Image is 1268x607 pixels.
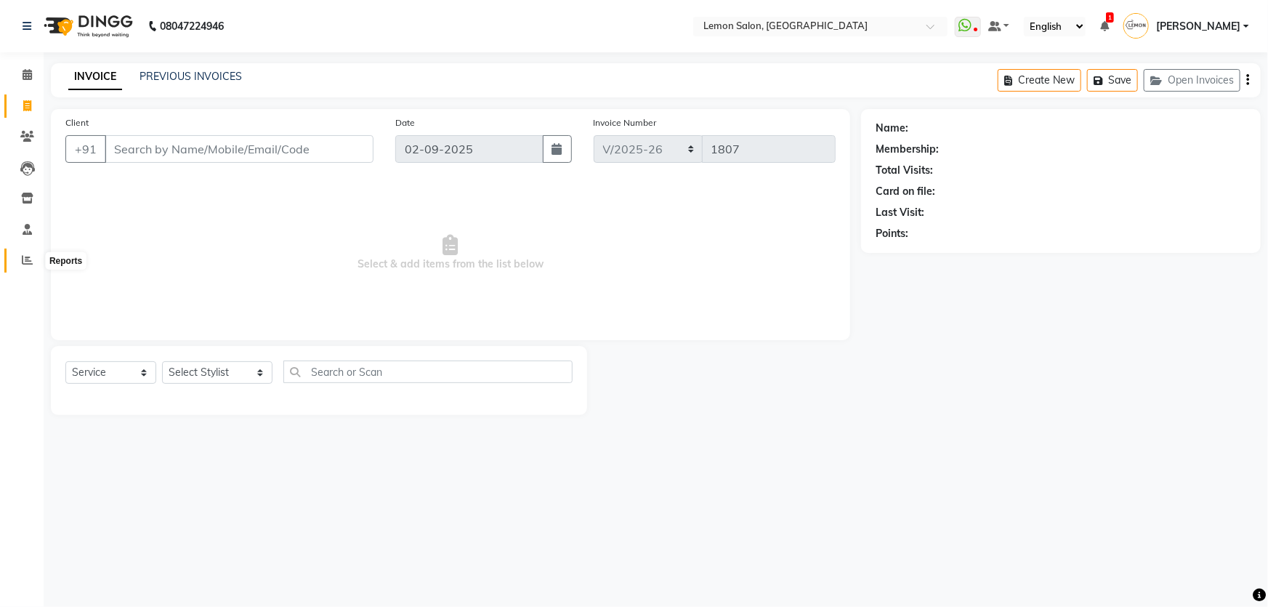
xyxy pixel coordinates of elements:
label: Date [395,116,415,129]
a: 1 [1100,20,1109,33]
span: 1 [1106,12,1114,23]
span: Select & add items from the list below [65,180,836,326]
img: Nimisha Pattani [1123,13,1149,39]
div: Membership: [876,142,939,157]
div: Points: [876,226,908,241]
b: 08047224946 [160,6,224,47]
div: Reports [46,252,86,270]
button: Open Invoices [1144,69,1240,92]
div: Total Visits: [876,163,933,178]
label: Invoice Number [594,116,657,129]
button: Create New [998,69,1081,92]
div: Card on file: [876,184,935,199]
div: Name: [876,121,908,136]
button: Save [1087,69,1138,92]
a: INVOICE [68,64,122,90]
span: [PERSON_NAME] [1156,19,1240,34]
input: Search by Name/Mobile/Email/Code [105,135,373,163]
a: PREVIOUS INVOICES [140,70,242,83]
img: logo [37,6,137,47]
input: Search or Scan [283,361,573,383]
div: Last Visit: [876,205,924,220]
label: Client [65,116,89,129]
button: +91 [65,135,106,163]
